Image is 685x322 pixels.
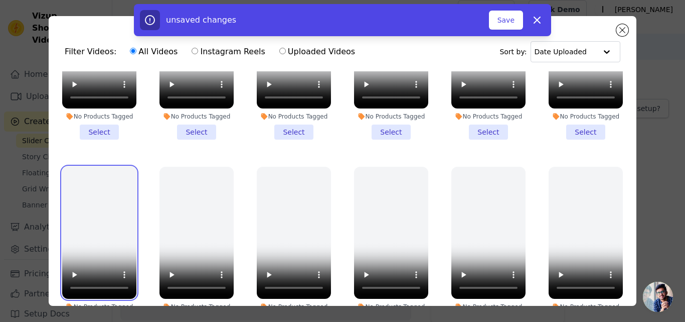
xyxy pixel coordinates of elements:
[643,282,673,312] div: Open chat
[279,45,356,58] label: Uploaded Videos
[354,113,428,121] div: No Products Tagged
[62,303,136,311] div: No Products Tagged
[257,303,331,311] div: No Products Tagged
[549,113,623,121] div: No Products Tagged
[257,113,331,121] div: No Products Tagged
[166,15,236,25] span: unsaved changes
[489,11,523,30] button: Save
[159,113,234,121] div: No Products Tagged
[62,113,136,121] div: No Products Tagged
[354,303,428,311] div: No Products Tagged
[191,45,265,58] label: Instagram Reels
[65,40,361,63] div: Filter Videos:
[159,303,234,311] div: No Products Tagged
[499,41,620,62] div: Sort by:
[451,303,526,311] div: No Products Tagged
[451,113,526,121] div: No Products Tagged
[549,303,623,311] div: No Products Tagged
[129,45,178,58] label: All Videos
